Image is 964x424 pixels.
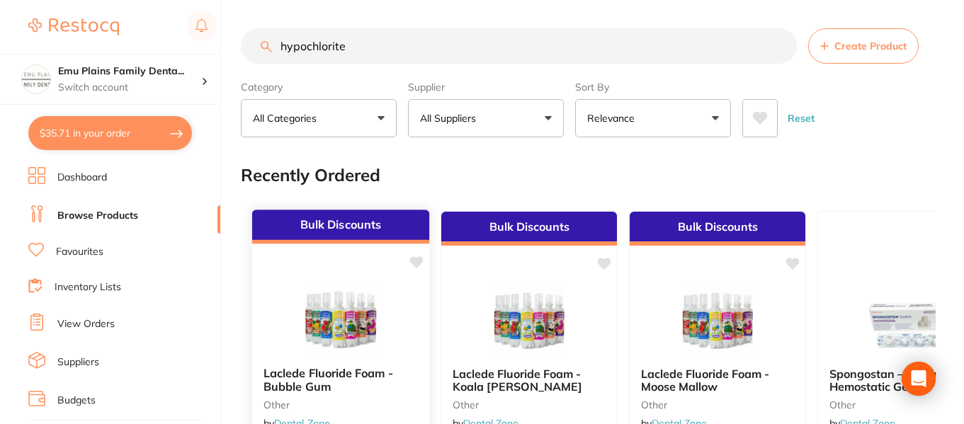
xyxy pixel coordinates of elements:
[263,399,418,410] small: other
[808,28,919,64] button: Create Product
[57,209,138,223] a: Browse Products
[28,18,119,35] img: Restocq Logo
[294,284,387,355] img: Laclede Fluoride Foam - Bubble Gum
[860,285,952,356] img: Spongostan – Absorbable Hemostatic Gelatin Sponge
[453,367,606,394] b: Laclede Fluoride Foam - Koala Berry
[575,99,731,137] button: Relevance
[641,367,794,394] b: Laclede Fluoride Foam - Moose Mallow
[241,99,397,137] button: All Categories
[56,245,103,259] a: Favourites
[671,285,764,356] img: Laclede Fluoride Foam - Moose Mallow
[630,212,805,246] div: Bulk Discounts
[57,394,96,408] a: Budgets
[834,40,907,52] span: Create Product
[483,285,575,356] img: Laclede Fluoride Foam - Koala Berry
[641,399,794,411] small: other
[587,111,640,125] p: Relevance
[253,111,322,125] p: All Categories
[241,28,797,64] input: Search Products
[58,81,201,95] p: Switch account
[902,362,936,396] div: Open Intercom Messenger
[408,81,564,93] label: Supplier
[575,81,731,93] label: Sort By
[55,280,121,294] a: Inventory Lists
[263,367,418,393] b: Laclede Fluoride Foam - Bubble Gum
[28,116,192,150] button: $35.71 in your order
[252,210,429,243] div: Bulk Discounts
[783,99,819,137] button: Reset
[441,212,617,246] div: Bulk Discounts
[57,171,107,185] a: Dashboard
[28,11,119,43] a: Restocq Logo
[420,111,482,125] p: All Suppliers
[408,99,564,137] button: All Suppliers
[241,81,397,93] label: Category
[57,317,115,331] a: View Orders
[22,65,50,93] img: Emu Plains Family Dental
[453,399,606,411] small: other
[58,64,201,79] h4: Emu Plains Family Dental
[241,166,380,185] h2: Recently Ordered
[57,355,99,369] a: Suppliers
